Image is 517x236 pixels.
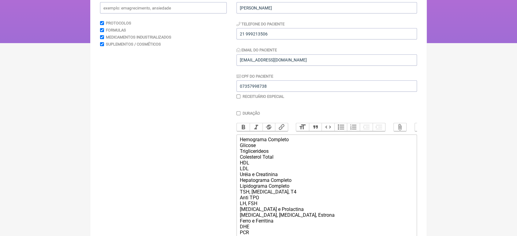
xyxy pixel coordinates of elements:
label: Formulas [106,28,126,32]
button: Code [322,123,334,131]
label: Email do Paciente [236,48,277,52]
label: CPF do Paciente [236,74,273,79]
label: Telefone do Paciente [236,22,285,26]
button: Undo [415,123,428,131]
label: Suplementos / Cosméticos [106,42,161,46]
input: exemplo: emagrecimento, ansiedade [100,2,227,13]
label: Receituário Especial [243,94,284,99]
label: Medicamentos Industrializados [106,35,171,39]
button: Link [275,123,288,131]
button: Numbers [347,123,360,131]
button: Heading [296,123,309,131]
button: Bullets [334,123,347,131]
button: Bold [237,123,250,131]
label: Duração [243,111,260,116]
label: Protocolos [106,21,131,25]
button: Italic [250,123,262,131]
button: Decrease Level [360,123,373,131]
button: Increase Level [373,123,385,131]
button: Strikethrough [262,123,275,131]
button: Attach Files [394,123,407,131]
button: Quote [309,123,322,131]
